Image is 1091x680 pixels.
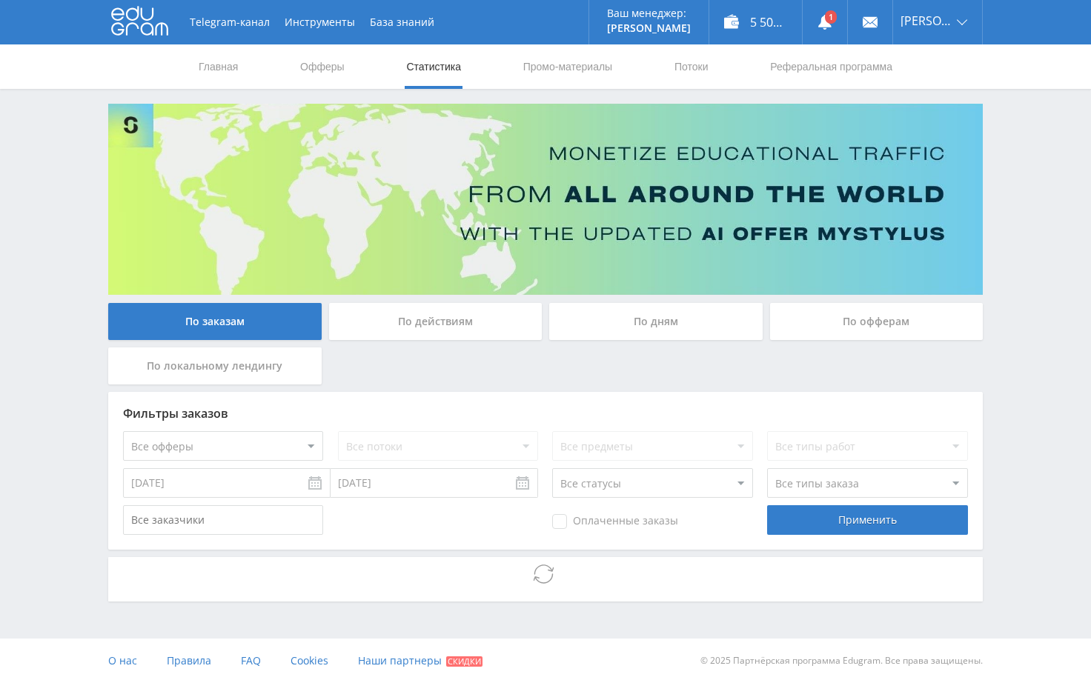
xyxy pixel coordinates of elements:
span: [PERSON_NAME] [901,15,952,27]
p: [PERSON_NAME] [607,22,691,34]
input: Все заказчики [123,505,323,535]
span: Правила [167,653,211,667]
div: По локальному лендингу [108,347,322,384]
span: Наши партнеры [358,653,442,667]
div: Фильтры заказов [123,407,968,420]
span: О нас [108,653,137,667]
span: Скидки [446,656,483,667]
a: Реферальная программа [769,44,894,89]
div: По офферам [770,303,984,340]
img: Banner [108,104,983,295]
span: Оплаченные заказы [552,514,678,529]
div: По заказам [108,303,322,340]
div: По действиям [329,303,543,340]
p: Ваш менеджер: [607,7,691,19]
a: Потоки [673,44,710,89]
a: Статистика [405,44,462,89]
a: Промо-материалы [522,44,614,89]
div: Применить [767,505,967,535]
a: Офферы [299,44,346,89]
div: По дням [549,303,763,340]
span: Cookies [291,653,328,667]
a: Главная [197,44,239,89]
span: FAQ [241,653,261,667]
